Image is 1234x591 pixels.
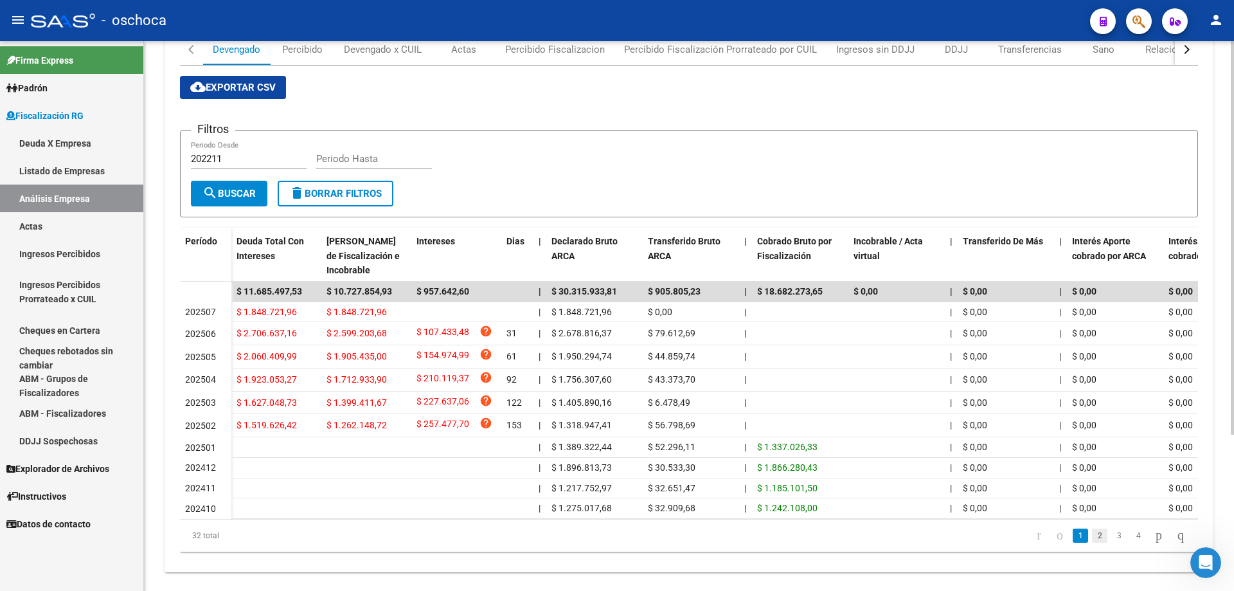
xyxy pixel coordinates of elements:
[1072,462,1096,473] span: $ 0,00
[479,371,492,384] i: help
[185,397,216,408] span: 202503
[416,325,469,342] span: $ 107.433,48
[963,420,987,430] span: $ 0,00
[326,286,392,296] span: $ 10.727.854,93
[998,42,1062,57] div: Transferencias
[1168,503,1193,513] span: $ 0,00
[282,42,323,57] div: Percibido
[180,228,231,282] datatable-header-cell: Período
[6,517,91,531] span: Datos de contacto
[185,307,216,317] span: 202507
[950,442,952,452] span: |
[416,348,469,365] span: $ 154.974,99
[506,420,522,430] span: 153
[744,374,746,385] span: |
[185,421,216,431] span: 202502
[546,228,643,284] datatable-header-cell: Declarado Bruto ARCA
[1111,529,1127,543] a: 3
[185,442,216,453] span: 202501
[416,371,469,388] span: $ 210.119,37
[185,462,216,473] span: 202412
[539,236,541,246] span: |
[963,236,1043,246] span: Transferido De Más
[757,236,832,261] span: Cobrado Bruto por Fiscalización
[1168,420,1193,430] span: $ 0,00
[1109,525,1129,547] li: page 3
[1093,42,1114,57] div: Sano
[1168,328,1193,338] span: $ 0,00
[1051,529,1069,543] a: go to previous page
[180,76,286,99] button: Exportar CSV
[744,503,746,513] span: |
[1059,420,1061,430] span: |
[963,307,987,317] span: $ 0,00
[963,503,987,513] span: $ 0,00
[539,397,541,408] span: |
[744,420,746,430] span: |
[539,462,541,473] span: |
[854,286,878,296] span: $ 0,00
[6,462,109,476] span: Explorador de Archivos
[533,228,546,284] datatable-header-cell: |
[1131,529,1146,543] a: 4
[1059,397,1061,408] span: |
[190,79,206,95] mat-icon: cloud_download
[479,417,492,430] i: help
[648,374,695,385] span: $ 43.373,70
[1172,529,1190,543] a: go to last page
[963,442,987,452] span: $ 0,00
[506,328,517,338] span: 31
[278,181,393,206] button: Borrar Filtros
[950,374,952,385] span: |
[1072,442,1096,452] span: $ 0,00
[344,42,422,57] div: Devengado x CUIL
[757,462,818,473] span: $ 1.866.280,43
[1059,462,1061,473] span: |
[1168,462,1193,473] span: $ 0,00
[237,286,302,296] span: $ 11.685.497,53
[1090,525,1109,547] li: page 2
[1168,286,1193,296] span: $ 0,00
[551,286,617,296] span: $ 30.315.933,81
[1168,442,1193,452] span: $ 0,00
[289,185,305,201] mat-icon: delete
[237,420,297,430] span: $ 1.519.626,42
[6,489,66,504] span: Instructivos
[1072,374,1096,385] span: $ 0,00
[191,120,235,138] h3: Filtros
[950,397,952,408] span: |
[1072,397,1096,408] span: $ 0,00
[202,188,256,199] span: Buscar
[237,328,297,338] span: $ 2.706.637,16
[202,185,218,201] mat-icon: search
[416,286,469,296] span: $ 957.642,60
[505,42,605,57] div: Percibido Fiscalizacion
[539,286,541,296] span: |
[744,442,746,452] span: |
[744,351,746,361] span: |
[539,351,541,361] span: |
[326,351,387,361] span: $ 1.905.435,00
[190,82,276,93] span: Exportar CSV
[326,307,387,317] span: $ 1.848.721,96
[648,351,695,361] span: $ 44.859,74
[180,520,381,552] div: 32 total
[237,351,297,361] span: $ 2.060.409,99
[1059,442,1061,452] span: |
[1059,483,1061,493] span: |
[237,397,297,408] span: $ 1.627.048,73
[551,351,612,361] span: $ 1.950.294,74
[506,236,524,246] span: Dias
[757,442,818,452] span: $ 1.337.026,33
[185,504,216,514] span: 202410
[744,236,747,246] span: |
[6,109,84,123] span: Fiscalización RG
[326,397,387,408] span: $ 1.399.411,67
[1059,374,1061,385] span: |
[237,374,297,385] span: $ 1.923.053,27
[539,483,541,493] span: |
[752,228,848,284] datatable-header-cell: Cobrado Bruto por Fiscalización
[836,42,915,57] div: Ingresos sin DDJJ
[963,351,987,361] span: $ 0,00
[950,483,952,493] span: |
